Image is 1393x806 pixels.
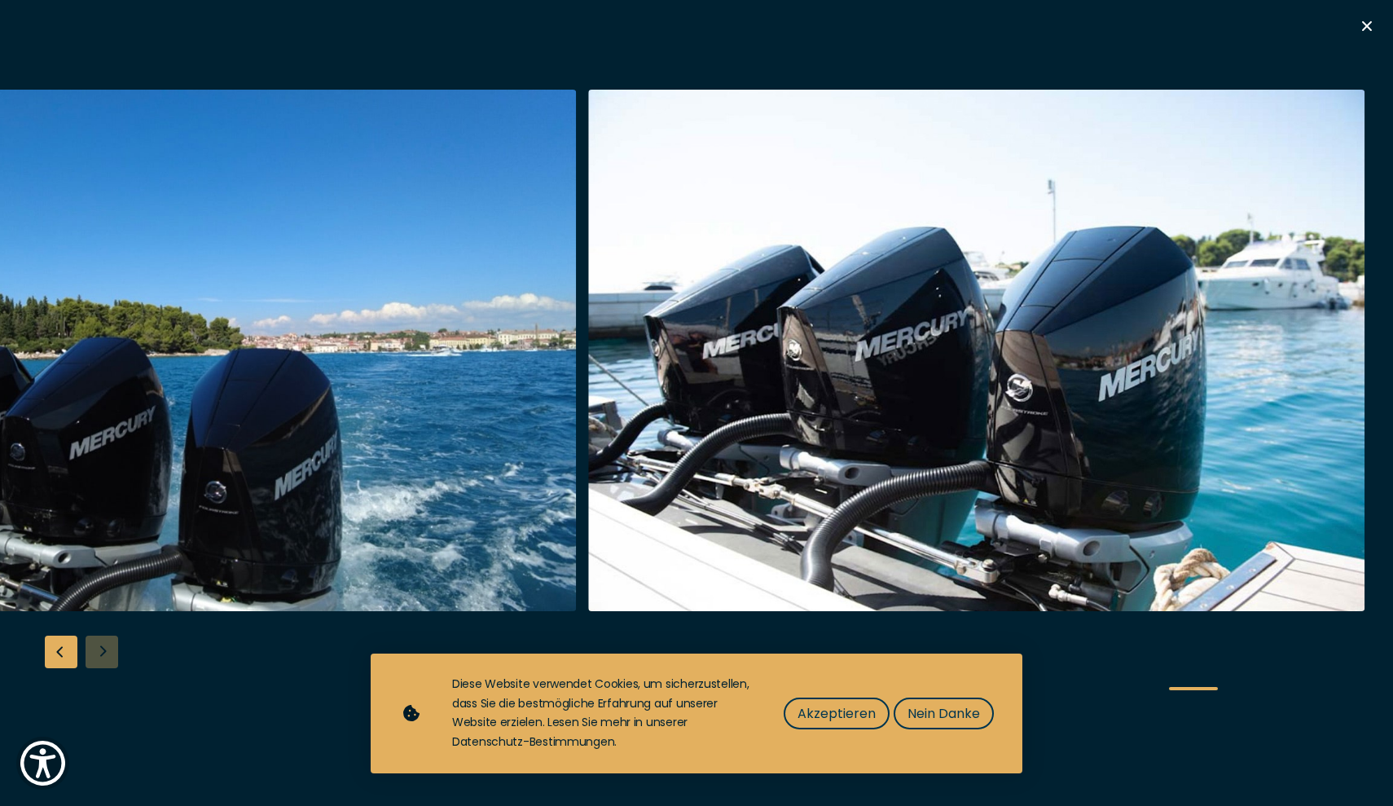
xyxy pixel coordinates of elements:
span: Akzeptieren [798,703,876,724]
button: Show Accessibility Preferences [16,737,69,790]
div: Diese Website verwendet Cookies, um sicherzustellen, dass Sie die bestmögliche Erfahrung auf unse... [452,675,751,752]
button: Akzeptieren [784,698,890,729]
span: Nein Danke [907,703,980,724]
button: Nein Danke [894,698,994,729]
a: Datenschutz-Bestimmungen [452,733,614,750]
img: Merk&Merk [588,90,1364,611]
